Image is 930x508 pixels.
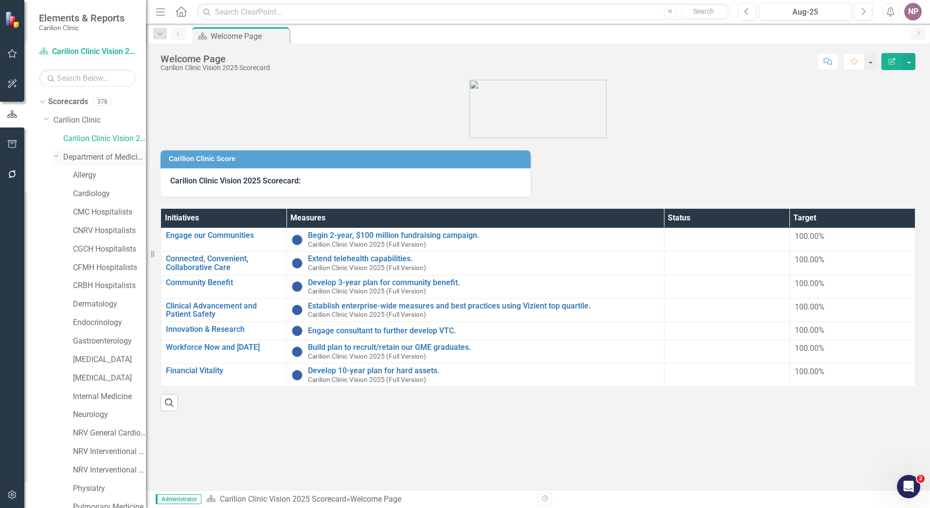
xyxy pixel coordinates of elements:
td: Double-Click to Edit Right Click for Context Menu [161,275,286,298]
a: Build plan to recruit/retain our GME graduates. [308,343,659,352]
a: Internal Medicine [73,391,146,402]
a: Carilion Clinic Vision 2025 Scorecard [220,494,346,504]
img: No Information [291,281,303,292]
img: No Information [291,234,303,246]
a: Neurology [73,409,146,420]
button: Aug-25 [759,3,852,20]
a: CNRV Hospitalists [73,225,146,236]
td: Double-Click to Edit Right Click for Context Menu [161,252,286,275]
div: Welcome Page [161,54,270,64]
td: Double-Click to Edit Right Click for Context Menu [286,275,664,298]
a: Department of Medicine [63,152,146,163]
img: No Information [291,369,303,381]
input: Search Below... [39,70,136,87]
td: Double-Click to Edit Right Click for Context Menu [161,228,286,252]
a: Carilion Clinic [54,115,146,126]
span: Carilion Clinic Vision 2025 (Full Version) [308,240,426,248]
a: Community Benefit [166,278,281,287]
span: Administrator [156,494,201,504]
a: Physiatry [73,483,146,494]
button: Search [680,5,728,18]
a: Clinical Advancement and Patient Safety [166,302,281,319]
small: Carilion Clinic [39,24,125,32]
a: Extend telehealth capabilities. [308,254,659,263]
a: Establish enterprise-wide measures and best practices using Vizient top quartile. [308,302,659,310]
a: Develop 3-year plan for community benefit. [308,278,659,287]
a: Dermatology [73,299,146,310]
span: 100.00% [795,302,824,311]
img: No Information [291,346,303,358]
td: Double-Click to Edit Right Click for Context Menu [286,252,664,275]
div: » [206,494,531,505]
td: Double-Click to Edit Right Click for Context Menu [161,363,286,387]
img: ClearPoint Strategy [4,10,22,29]
span: 100.00% [795,255,824,264]
span: 100.00% [795,232,824,241]
img: carilion%20clinic%20logo%202.0.png [469,80,607,138]
a: Allergy [73,170,146,181]
td: Double-Click to Edit Right Click for Context Menu [161,322,286,340]
span: Carilion Clinic Vision 2025 (Full Version) [308,376,426,383]
a: Endocrinology [73,317,146,328]
span: 100.00% [795,344,824,353]
h3: Carilion Clinic Score [169,155,526,163]
a: Engage consultant to further develop VTC. [308,327,659,335]
img: No Information [291,257,303,269]
span: Carilion Clinic Vision 2025 (Full Version) [308,264,426,272]
img: No Information [291,325,303,337]
button: NP [904,3,922,20]
div: Welcome Page [350,494,401,504]
td: Double-Click to Edit Right Click for Context Menu [161,340,286,363]
strong: Carilion Clinic Vision 2025 Scorecard: [170,176,301,185]
a: Scorecards [48,96,88,108]
a: Carilion Clinic Vision 2025 Scorecard [39,46,136,57]
a: Engage our Communities [166,231,281,240]
a: NRV General Cardiology [73,428,146,439]
a: Develop 10-year plan for hard assets. [308,366,659,375]
a: Workforce Now and [DATE] [166,343,281,352]
span: 100.00% [795,326,824,335]
a: NRV Interventional Cardiology Test [73,465,146,476]
span: Carilion Clinic Vision 2025 (Full Version) [308,352,426,360]
input: Search ClearPoint... [197,3,731,20]
td: Double-Click to Edit Right Click for Context Menu [161,298,286,322]
a: Gastroenterology [73,336,146,347]
a: Financial Vitality [166,366,281,375]
span: 100.00% [795,279,824,288]
div: Aug-25 [762,6,848,18]
td: Double-Click to Edit Right Click for Context Menu [286,363,664,387]
a: Begin 2-year, $100 million fundraising campaign. [308,231,659,240]
span: Elements & Reports [39,12,125,24]
td: Double-Click to Edit Right Click for Context Menu [286,322,664,340]
div: Carilion Clinic Vision 2025 Scorecard [161,64,270,72]
a: Carilion Clinic Vision 2025 Scorecard [63,133,146,145]
a: CMC Hospitalists [73,207,146,218]
td: Double-Click to Edit Right Click for Context Menu [286,340,664,363]
a: CFMH Hospitalists [73,262,146,273]
a: Connected, Convenient, Collaborative Care [166,254,281,272]
div: 378 [93,98,112,106]
span: Search [693,7,714,15]
span: Carilion Clinic Vision 2025 (Full Version) [308,310,426,318]
a: Innovation & Research [166,325,281,334]
a: NRV Interventional Cardiology [73,446,146,457]
a: [MEDICAL_DATA] [73,354,146,365]
iframe: Intercom live chat [897,475,920,498]
img: No Information [291,304,303,316]
td: Double-Click to Edit Right Click for Context Menu [286,298,664,322]
a: CGCH Hospitalists [73,244,146,255]
a: CRBH Hospitalists [73,280,146,291]
span: 100.00% [795,367,824,376]
td: Double-Click to Edit Right Click for Context Menu [286,228,664,252]
a: [MEDICAL_DATA] [73,373,146,384]
div: Welcome Page [211,30,287,42]
span: Carilion Clinic Vision 2025 (Full Version) [308,287,426,295]
a: Cardiology [73,188,146,200]
span: 2 [917,475,925,483]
